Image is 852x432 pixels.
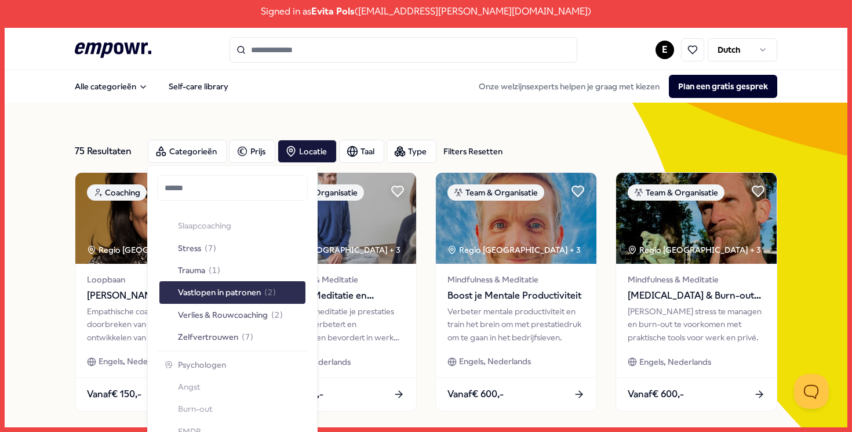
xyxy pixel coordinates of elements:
span: ( 2 ) [271,308,283,321]
span: Engels, Nederlands [99,355,170,368]
span: Mindfulness & Meditatie [267,273,405,286]
a: package imageTeam & OrganisatieRegio [GEOGRAPHIC_DATA] + 3Mindfulness & MeditatieAlles over Medit... [255,172,417,412]
input: Search for products, categories or subcategories [230,37,577,63]
button: Type [387,140,436,163]
div: Verbeter mentale productiviteit en train het brein om met prestatiedruk om te gaan in het bedrijf... [447,305,585,344]
img: package image [616,173,777,264]
span: Vanaf € 600,- [447,387,504,402]
span: Engels, Nederlands [639,355,711,368]
iframe: Help Scout Beacon - Open [794,374,829,409]
div: Regio [GEOGRAPHIC_DATA] + 3 [267,244,400,256]
div: Onze welzijnsexperts helpen je graag met kiezen [469,75,777,98]
span: Boost je Mentale Productiviteit [447,288,585,303]
div: Team & Organisatie [628,184,724,201]
div: [PERSON_NAME] stress te managen en burn-out te voorkomen met praktische tools voor werk en privé. [628,305,765,344]
span: ( 1 ) [209,264,220,277]
div: Empathische coach helpt bij het doorbreken van patronen en ontwikkelen van zelfvertrouwen en inne... [87,305,224,344]
span: Alles over Meditatie en periodieke sessies [267,288,405,303]
span: [PERSON_NAME]-A-Njoe [87,288,224,303]
button: E [656,41,674,59]
a: package imageTeam & OrganisatieRegio [GEOGRAPHIC_DATA] + 3Mindfulness & MeditatieBoost je Mentale... [435,172,597,412]
img: package image [436,173,596,264]
button: Alle categorieën [65,75,157,98]
button: Prijs [229,140,275,163]
img: package image [256,173,416,264]
a: package imageTeam & OrganisatieRegio [GEOGRAPHIC_DATA] + 3Mindfulness & Meditatie[MEDICAL_DATA] &... [616,172,777,412]
span: Mindfulness & Meditatie [628,273,765,286]
div: Coaching [87,184,147,201]
button: Locatie [278,140,337,163]
span: ( 7 ) [242,331,253,343]
div: Regio [GEOGRAPHIC_DATA] + 3 [628,244,761,256]
div: Filters Resetten [443,145,503,158]
div: Team & Organisatie [447,184,544,201]
img: package image [75,173,236,264]
div: Ontdek hoe meditatie je prestaties onder druk verbetert en teamkwaliteiten bevordert in werk en l... [267,305,405,344]
div: Regio [GEOGRAPHIC_DATA] + 2 [87,244,220,256]
span: Stress [178,242,201,255]
span: Verlies & Rouwcoaching [178,308,268,321]
span: Zelfvertrouwen [178,331,238,343]
div: Regio [GEOGRAPHIC_DATA] + 3 [447,244,581,256]
button: Plan een gratis gesprek [669,75,777,98]
a: Self-care library [159,75,238,98]
span: Vanaf € 600,- [628,387,684,402]
span: Vanaf € 150,- [87,387,141,402]
button: Taal [339,140,384,163]
span: Evita Pols [311,4,355,19]
span: Loopbaan [87,273,224,286]
span: ( 2 ) [264,286,276,299]
nav: Main [65,75,238,98]
div: 75 Resultaten [75,140,139,163]
span: [MEDICAL_DATA] & Burn-out Preventie [628,288,765,303]
span: Vastlopen in patronen [178,286,261,299]
button: Categorieën [148,140,227,163]
span: Mindfulness & Meditatie [447,273,585,286]
span: Trauma [178,264,205,277]
span: ( 7 ) [205,242,216,255]
a: package imageCoachingRegio [GEOGRAPHIC_DATA] + 2Loopbaan[PERSON_NAME]-A-NjoeEmpathische coach hel... [75,172,236,412]
span: Engels, Nederlands [459,355,531,368]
